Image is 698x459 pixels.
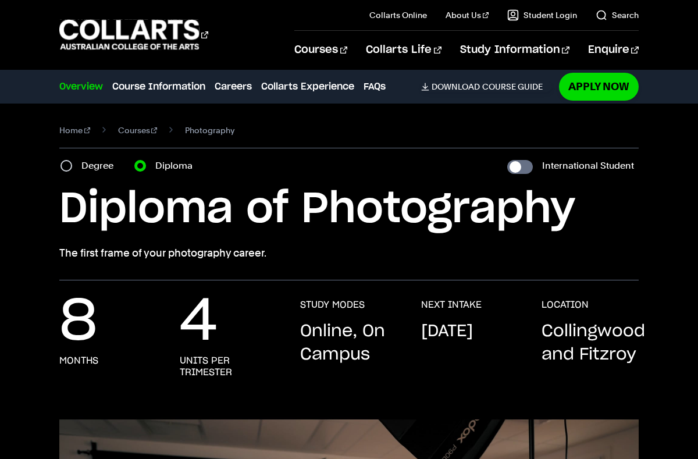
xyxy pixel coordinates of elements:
span: Download [432,81,480,92]
p: 8 [59,299,97,346]
h3: LOCATION [542,299,589,311]
h3: months [59,355,98,367]
h3: STUDY MODES [300,299,365,311]
a: DownloadCourse Guide [421,81,552,92]
p: The first frame of your photography career. [59,245,639,261]
a: Courses [294,31,347,69]
a: Apply Now [559,73,639,100]
a: About Us [446,9,489,21]
a: FAQs [364,80,386,94]
div: Go to homepage [59,18,208,51]
p: [DATE] [421,320,473,343]
a: Courses [118,122,158,138]
a: Study Information [460,31,569,69]
h3: NEXT INTAKE [421,299,482,311]
span: Photography [185,122,234,138]
a: Course Information [112,80,205,94]
p: 4 [180,299,218,346]
a: Home [59,122,90,138]
a: Collarts Experience [261,80,354,94]
p: Online, On Campus [300,320,397,367]
label: International Student [542,158,634,174]
a: Collarts Life [366,31,441,69]
a: Collarts Online [369,9,427,21]
a: Enquire [588,31,639,69]
a: Student Login [507,9,577,21]
h3: units per trimester [180,355,277,378]
h1: Diploma of Photography [59,183,639,236]
label: Degree [81,158,120,174]
label: Diploma [155,158,200,174]
a: Overview [59,80,103,94]
a: Search [596,9,639,21]
p: Collingwood and Fitzroy [542,320,645,367]
a: Careers [215,80,252,94]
